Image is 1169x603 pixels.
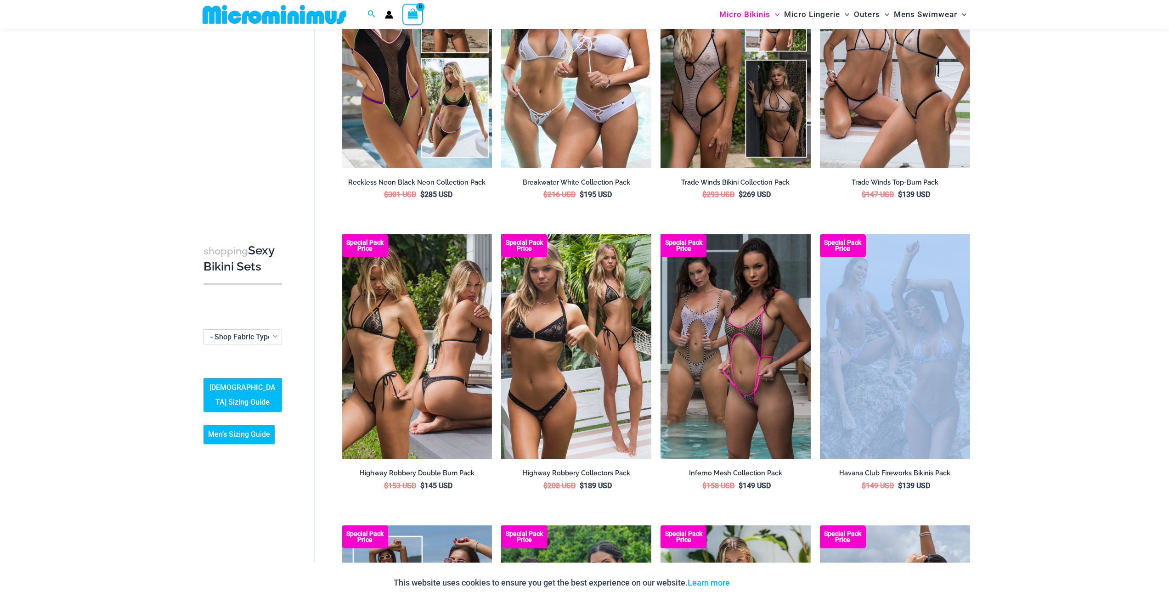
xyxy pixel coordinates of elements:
[880,3,889,26] span: Menu Toggle
[580,481,612,490] bdi: 189 USD
[894,3,957,26] span: Mens Swimwear
[501,234,651,459] a: Collection Pack Highway Robbery Black Gold 823 One Piece Monokini 11Highway Robbery Black Gold 82...
[501,531,547,543] b: Special Pack Price
[385,11,393,19] a: Account icon link
[820,178,970,187] h2: Trade Winds Top-Bum Pack
[342,240,388,252] b: Special Pack Price
[661,531,706,543] b: Special Pack Price
[739,190,771,199] bdi: 269 USD
[892,3,969,26] a: Mens SwimwearMenu ToggleMenu Toggle
[203,245,248,257] span: shopping
[203,243,282,275] h3: Sexy Bikini Sets
[661,240,706,252] b: Special Pack Price
[898,190,930,199] bdi: 139 USD
[661,234,811,459] img: Inferno Mesh One Piece Collection Pack (3)
[342,469,492,481] a: Highway Robbery Double Bum Pack
[204,330,282,344] span: - Shop Fabric Type
[203,378,282,412] a: [DEMOGRAPHIC_DATA] Sizing Guide
[543,190,548,199] span: $
[840,3,849,26] span: Menu Toggle
[199,4,350,25] img: MM SHOP LOGO FLAT
[862,481,894,490] bdi: 149 USD
[661,178,811,190] a: Trade Winds Bikini Collection Pack
[717,3,782,26] a: Micro BikinisMenu ToggleMenu Toggle
[501,234,651,459] img: Collection Pack
[342,469,492,478] h2: Highway Robbery Double Bum Pack
[702,190,734,199] bdi: 293 USD
[384,190,388,199] span: $
[501,178,651,187] h2: Breakwater White Collection Pack
[719,3,770,26] span: Micro Bikinis
[688,578,730,587] a: Learn more
[820,178,970,190] a: Trade Winds Top-Bum Pack
[820,531,866,543] b: Special Pack Price
[543,481,548,490] span: $
[661,178,811,187] h2: Trade Winds Bikini Collection Pack
[739,481,771,490] bdi: 149 USD
[862,190,866,199] span: $
[367,9,376,20] a: Search icon link
[203,425,275,445] a: Men’s Sizing Guide
[384,481,416,490] bdi: 153 USD
[739,481,743,490] span: $
[501,240,547,252] b: Special Pack Price
[543,190,576,199] bdi: 216 USD
[384,481,388,490] span: $
[420,190,452,199] bdi: 285 USD
[820,469,970,478] h2: Havana Club Fireworks Bikinis Pack
[384,190,416,199] bdi: 301 USD
[580,190,584,199] span: $
[402,4,424,25] a: View Shopping Cart, empty
[898,481,930,490] bdi: 139 USD
[898,481,902,490] span: $
[394,576,730,590] p: This website uses cookies to ensure you get the best experience on our website.
[820,234,970,459] img: Bikini Pack
[862,190,894,199] bdi: 147 USD
[854,3,880,26] span: Outers
[203,329,282,344] span: - Shop Fabric Type
[661,469,811,481] a: Inferno Mesh Collection Pack
[702,481,706,490] span: $
[203,31,286,214] iframe: TrustedSite Certified
[210,332,272,341] span: - Shop Fabric Type
[702,190,706,199] span: $
[661,234,811,459] a: Inferno Mesh One Piece Collection Pack (3) Inferno Mesh Black White 8561 One Piece 08Inferno Mesh...
[782,3,852,26] a: Micro LingerieMenu ToggleMenu Toggle
[716,1,971,28] nav: Site Navigation
[501,469,651,481] a: Highway Robbery Collectors Pack
[580,190,612,199] bdi: 195 USD
[820,234,970,459] a: Bikini Pack Havana Club Fireworks 312 Tri Top 451 Thong 05Havana Club Fireworks 312 Tri Top 451 T...
[420,481,452,490] bdi: 145 USD
[580,481,584,490] span: $
[784,3,840,26] span: Micro Lingerie
[737,572,776,594] button: Accept
[702,481,734,490] bdi: 158 USD
[420,190,424,199] span: $
[342,234,492,459] img: Top Bum Pack
[501,178,651,190] a: Breakwater White Collection Pack
[342,531,388,543] b: Special Pack Price
[770,3,779,26] span: Menu Toggle
[862,481,866,490] span: $
[420,481,424,490] span: $
[543,481,576,490] bdi: 208 USD
[898,190,902,199] span: $
[342,178,492,190] a: Reckless Neon Black Neon Collection Pack
[661,469,811,478] h2: Inferno Mesh Collection Pack
[957,3,966,26] span: Menu Toggle
[820,240,866,252] b: Special Pack Price
[342,178,492,187] h2: Reckless Neon Black Neon Collection Pack
[501,469,651,478] h2: Highway Robbery Collectors Pack
[852,3,892,26] a: OutersMenu ToggleMenu Toggle
[820,469,970,481] a: Havana Club Fireworks Bikinis Pack
[342,234,492,459] a: Top Bum Pack Highway Robbery Black Gold 305 Tri Top 456 Micro 05Highway Robbery Black Gold 305 Tr...
[739,190,743,199] span: $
